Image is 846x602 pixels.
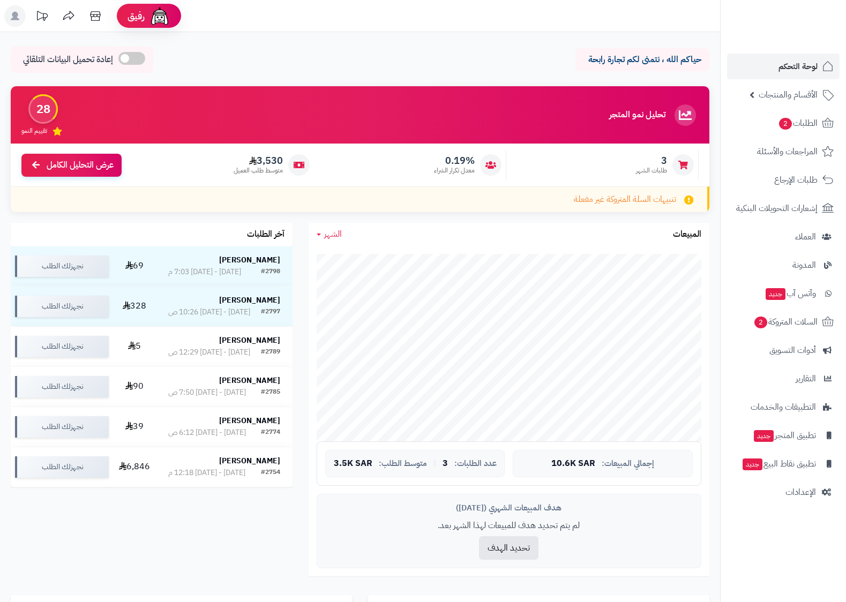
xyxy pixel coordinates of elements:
a: عرض التحليل الكامل [21,154,122,177]
div: [DATE] - [DATE] 7:03 م [168,267,241,277]
span: العملاء [795,229,816,244]
span: 0.19% [434,155,475,167]
span: وآتس آب [765,286,816,301]
span: الإعدادات [785,485,816,500]
strong: [PERSON_NAME] [219,295,280,306]
a: المدونة [727,252,840,278]
span: | [433,460,436,468]
span: جديد [766,288,785,300]
img: logo-2.png [773,27,836,50]
span: متوسط الطلب: [379,459,427,468]
span: إشعارات التحويلات البنكية [736,201,818,216]
a: تحديثات المنصة [28,5,55,29]
strong: [PERSON_NAME] [219,455,280,466]
div: نجهزلك الطلب [15,296,109,317]
h3: المبيعات [673,230,701,239]
div: #2797 [261,307,280,318]
span: التقارير [796,371,816,386]
strong: [PERSON_NAME] [219,335,280,346]
a: أدوات التسويق [727,337,840,363]
a: الطلبات2 [727,110,840,136]
strong: [PERSON_NAME] [219,415,280,426]
div: #2754 [261,468,280,478]
span: الأقسام والمنتجات [759,87,818,102]
a: إشعارات التحويلات البنكية [727,195,840,221]
span: أدوات التسويق [769,343,816,358]
span: السلات المتروكة [753,314,818,329]
span: جديد [743,458,762,470]
a: تطبيق نقاط البيعجديد [727,451,840,477]
div: #2798 [261,267,280,277]
a: لوحة التحكم [727,54,840,79]
td: 90 [113,367,156,407]
div: [DATE] - [DATE] 10:26 ص [168,307,250,318]
span: طلبات الإرجاع [774,172,818,187]
img: ai-face.png [149,5,170,27]
span: المراجعات والأسئلة [757,144,818,159]
div: نجهزلك الطلب [15,255,109,277]
span: المدونة [792,258,816,273]
a: التطبيقات والخدمات [727,394,840,420]
span: لوحة التحكم [778,59,818,74]
div: [DATE] - [DATE] 12:18 م [168,468,245,478]
td: 69 [113,246,156,286]
span: إجمالي المبيعات: [602,459,654,468]
td: 328 [113,287,156,326]
span: عدد الطلبات: [454,459,497,468]
span: الشهر [324,228,342,240]
a: الإعدادات [727,479,840,505]
div: [DATE] - [DATE] 6:12 ص [168,427,246,438]
div: [DATE] - [DATE] 7:50 ص [168,387,246,398]
div: نجهزلك الطلب [15,456,109,478]
span: تطبيق المتجر [753,428,816,443]
div: #2774 [261,427,280,438]
a: المراجعات والأسئلة [727,139,840,164]
a: طلبات الإرجاع [727,167,840,193]
span: 3 [443,459,448,469]
div: نجهزلك الطلب [15,416,109,438]
h3: آخر الطلبات [247,230,285,239]
div: #2789 [261,347,280,358]
span: التطبيقات والخدمات [751,400,816,415]
span: 3.5K SAR [334,459,372,469]
button: تحديد الهدف [479,536,538,560]
p: لم يتم تحديد هدف للمبيعات لهذا الشهر بعد. [325,520,693,532]
span: متوسط طلب العميل [234,166,283,175]
div: هدف المبيعات الشهري ([DATE]) [325,502,693,514]
h3: تحليل نمو المتجر [609,110,665,120]
span: تطبيق نقاط البيع [742,456,816,471]
a: الشهر [317,228,342,240]
span: 2 [779,118,792,130]
div: #2785 [261,387,280,398]
div: نجهزلك الطلب [15,376,109,397]
td: 6,846 [113,447,156,487]
div: [DATE] - [DATE] 12:29 ص [168,347,250,358]
span: الطلبات [778,116,818,131]
a: العملاء [727,224,840,250]
span: طلبات الشهر [636,166,667,175]
div: نجهزلك الطلب [15,336,109,357]
a: وآتس آبجديد [727,281,840,306]
span: معدل تكرار الشراء [434,166,475,175]
p: حياكم الله ، نتمنى لكم تجارة رابحة [583,54,701,66]
span: رفيق [128,10,145,22]
span: 3 [636,155,667,167]
span: جديد [754,430,774,442]
strong: [PERSON_NAME] [219,375,280,386]
td: 39 [113,407,156,447]
td: 5 [113,327,156,366]
span: إعادة تحميل البيانات التلقائي [23,54,113,66]
span: 10.6K SAR [551,459,595,469]
span: 2 [754,317,767,328]
a: السلات المتروكة2 [727,309,840,335]
span: 3,530 [234,155,283,167]
span: تقييم النمو [21,126,47,136]
strong: [PERSON_NAME] [219,254,280,266]
a: تطبيق المتجرجديد [727,423,840,448]
span: عرض التحليل الكامل [47,159,114,171]
a: التقارير [727,366,840,392]
span: تنبيهات السلة المتروكة غير مفعلة [574,193,676,206]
